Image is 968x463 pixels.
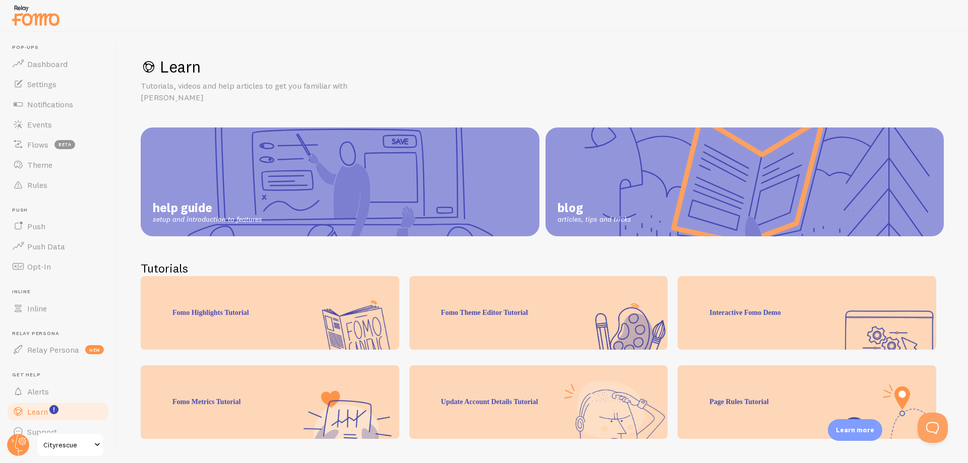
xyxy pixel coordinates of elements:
span: setup and introduction to features [153,215,262,224]
span: Flows [27,140,48,150]
a: Alerts [6,381,110,402]
span: Push [12,207,110,214]
span: Relay Persona [12,330,110,337]
span: articles, tips and tricks [558,215,631,224]
a: Push [6,216,110,236]
a: Dashboard [6,54,110,74]
span: blog [558,200,631,215]
span: Support [27,427,57,437]
h1: Learn [141,56,944,77]
h2: Tutorials [141,260,944,276]
iframe: Help Scout Beacon - Open [918,413,948,443]
p: Learn more [836,425,874,435]
a: Notifications [6,94,110,114]
span: Relay Persona [27,345,79,355]
a: Events [6,114,110,135]
span: Rules [27,180,47,190]
svg: <p>Watch New Feature Tutorials!</p> [49,405,58,414]
span: beta [54,140,75,149]
a: blog articles, tips and tricks [546,127,944,236]
a: Cityrescue [36,433,104,457]
span: Push [27,221,45,231]
div: Fomo Metrics Tutorial [141,365,399,439]
div: Fomo Highlights Tutorial [141,276,399,350]
span: Settings [27,79,56,89]
span: Get Help [12,372,110,378]
span: Cityrescue [43,439,91,451]
p: Tutorials, videos and help articles to get you familiar with [PERSON_NAME] [141,80,383,103]
span: Pop-ups [12,44,110,51]
span: Theme [27,160,52,170]
span: Inline [12,289,110,295]
a: Support [6,422,110,442]
span: Alerts [27,386,49,396]
div: Interactive Fomo Demo [678,276,936,350]
div: Fomo Theme Editor Tutorial [409,276,668,350]
a: help guide setup and introduction to features [141,127,539,236]
span: Learn [27,407,48,417]
span: Opt-In [27,261,51,272]
span: Push Data [27,241,65,251]
img: fomo-relay-logo-orange.svg [11,3,61,28]
span: new [85,345,104,354]
a: Theme [6,155,110,175]
a: Opt-In [6,256,110,277]
a: Inline [6,298,110,318]
span: Inline [27,303,47,313]
a: Settings [6,74,110,94]
a: Push Data [6,236,110,256]
div: Learn more [828,419,882,441]
span: Notifications [27,99,73,109]
a: Learn [6,402,110,422]
a: Flows beta [6,135,110,155]
a: Rules [6,175,110,195]
div: Page Rules Tutorial [678,365,936,439]
span: Dashboard [27,59,68,69]
span: help guide [153,200,262,215]
div: Update Account Details Tutorial [409,365,668,439]
a: Relay Persona new [6,340,110,360]
span: Events [27,119,52,129]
